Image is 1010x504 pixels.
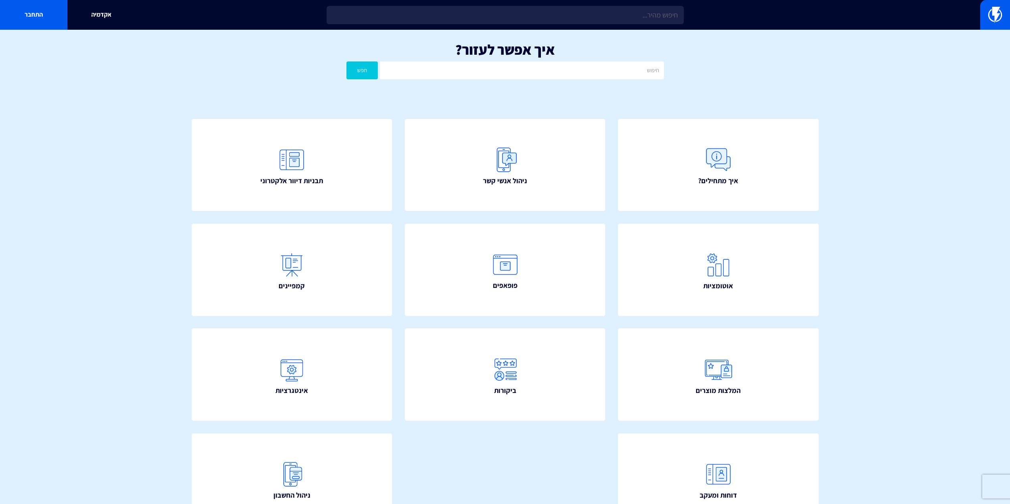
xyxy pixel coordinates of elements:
a: קמפיינים [192,224,392,316]
h1: איך אפשר לעזור? [12,42,998,57]
input: חיפוש [380,61,664,79]
a: אינטגרציות [192,328,392,421]
span: ניהול החשבון [273,490,310,500]
span: ביקורות [494,385,516,396]
a: איך מתחילים? [618,119,819,211]
button: חפש [346,61,378,79]
a: אוטומציות [618,224,819,316]
a: המלצות מוצרים [618,328,819,421]
span: המלצות מוצרים [696,385,741,396]
span: קמפיינים [279,281,305,291]
input: חיפוש מהיר... [327,6,684,24]
a: ניהול אנשי קשר [405,119,606,211]
a: ביקורות [405,328,606,421]
a: פופאפים [405,224,606,316]
span: פופאפים [493,280,518,291]
span: ניהול אנשי קשר [483,176,527,186]
span: אינטגרציות [275,385,308,396]
span: דוחות ומעקב [700,490,737,500]
span: אוטומציות [703,281,733,291]
a: תבניות דיוור אלקטרוני [192,119,392,211]
span: איך מתחילים? [698,176,738,186]
span: תבניות דיוור אלקטרוני [260,176,323,186]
